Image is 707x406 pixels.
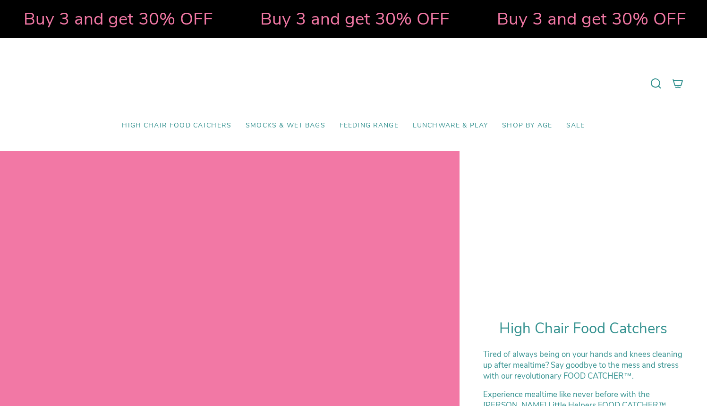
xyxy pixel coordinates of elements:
a: Shop by Age [495,115,559,137]
a: High Chair Food Catchers [115,115,239,137]
span: Shop by Age [502,122,552,130]
a: Feeding Range [332,115,406,137]
h1: High Chair Food Catchers [483,320,683,338]
span: Feeding Range [340,122,399,130]
a: Lunchware & Play [406,115,495,137]
a: Mumma’s Little Helpers [272,52,435,115]
strong: Buy 3 and get 30% OFF [441,7,630,31]
p: Tired of always being on your hands and knees cleaning up after mealtime? Say goodbye to the mess... [483,349,683,381]
a: Smocks & Wet Bags [239,115,332,137]
span: Smocks & Wet Bags [246,122,325,130]
span: High Chair Food Catchers [122,122,231,130]
a: SALE [559,115,592,137]
strong: Buy 3 and get 30% OFF [204,7,393,31]
span: Lunchware & Play [413,122,488,130]
span: SALE [566,122,585,130]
